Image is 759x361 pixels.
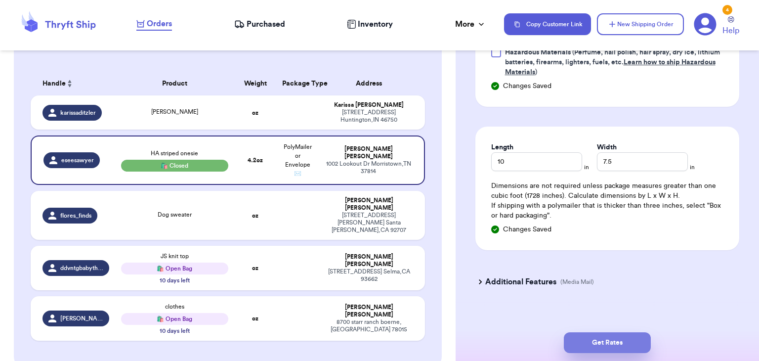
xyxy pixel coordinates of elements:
div: [STREET_ADDRESS] Selma , CA 93662 [325,268,413,283]
span: in [690,163,695,171]
button: Get Rates [564,332,651,353]
span: Inventory [358,18,393,30]
div: 🛍️ Open Bag [121,313,228,325]
span: Hazardous Materials [505,49,571,56]
span: Dog sweater [158,212,192,218]
span: flores_finds [60,212,91,220]
strong: oz [252,213,258,219]
button: New Shipping Order [597,13,684,35]
div: [PERSON_NAME] [PERSON_NAME] [325,145,412,160]
span: HA striped onesie [151,150,198,156]
span: JS knit top [161,253,189,259]
div: 🛍️ Open Bag [121,263,228,274]
span: eseesawyer [61,156,94,164]
label: Width [597,142,617,152]
span: karissaditzler [60,109,96,117]
a: 4 [694,13,717,36]
div: More [455,18,486,30]
p: (Media Mail) [560,278,594,286]
th: Package Type [276,72,319,95]
div: 10 days left [160,276,190,284]
div: [PERSON_NAME] [PERSON_NAME] [325,197,413,212]
a: Inventory [347,18,393,30]
strong: oz [252,110,258,116]
a: Help [722,16,739,37]
button: Sort ascending [66,78,74,90]
span: Handle [42,79,66,89]
span: clothes [165,304,184,310]
div: 10 days left [160,327,190,335]
button: Copy Customer Link [504,13,591,35]
div: 4 [722,5,732,15]
a: Purchased [234,18,285,30]
div: Karissa [PERSON_NAME] [325,101,413,109]
div: [PERSON_NAME] [PERSON_NAME] [325,253,413,268]
div: [PERSON_NAME] [PERSON_NAME] [325,304,413,318]
div: Dimensions are not required unless package measures greater than one cubic foot (1728 inches). Ca... [491,181,723,221]
div: 🛍️ Closed [121,160,228,172]
span: Help [722,25,739,37]
strong: oz [252,265,258,271]
h3: Additional Features [485,276,556,288]
strong: 4.2 oz [248,157,263,163]
div: 8700 starr ranch boerne , [GEOGRAPHIC_DATA] 78015 [325,318,413,333]
span: in [584,163,589,171]
span: Purchased [247,18,285,30]
th: Address [319,72,425,95]
span: [PERSON_NAME] [151,109,198,115]
span: (Perfume, nail polish, hair spray, dry ice, lithium batteries, firearms, lighters, fuels, etc. ) [505,49,720,76]
th: Product [115,72,234,95]
label: Length [491,142,513,152]
div: [STREET_ADDRESS] Huntington , IN 46750 [325,109,413,124]
span: Orders [147,18,172,30]
th: Weight [234,72,277,95]
span: Changes Saved [503,81,551,91]
div: [STREET_ADDRESS][PERSON_NAME] Santa [PERSON_NAME] , CA 92707 [325,212,413,234]
p: If shipping with a polymailer that is thicker than three inches, select "Box or hard packaging". [491,201,723,221]
span: ddvntgbabythrifts [60,264,104,272]
a: Orders [136,18,172,31]
div: 1002 Lookout Dr Morristown , TN 37814 [325,160,412,175]
span: Changes Saved [503,225,551,234]
span: [PERSON_NAME].berry_ [60,315,104,322]
span: PolyMailer or Envelope ✉️ [284,144,312,177]
strong: oz [252,316,258,321]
